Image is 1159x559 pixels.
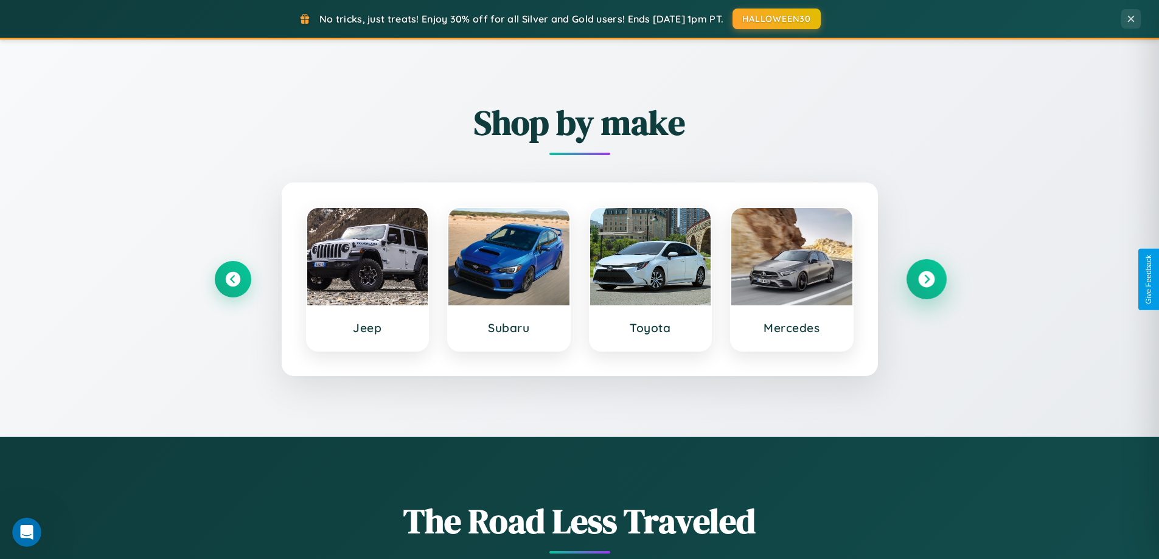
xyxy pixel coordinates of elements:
[461,321,557,335] h3: Subaru
[743,321,840,335] h3: Mercedes
[215,498,945,544] h1: The Road Less Traveled
[602,321,699,335] h3: Toyota
[319,13,723,25] span: No tricks, just treats! Enjoy 30% off for all Silver and Gold users! Ends [DATE] 1pm PT.
[12,518,41,547] iframe: Intercom live chat
[733,9,821,29] button: HALLOWEEN30
[319,321,416,335] h3: Jeep
[1144,255,1153,304] div: Give Feedback
[215,99,945,146] h2: Shop by make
